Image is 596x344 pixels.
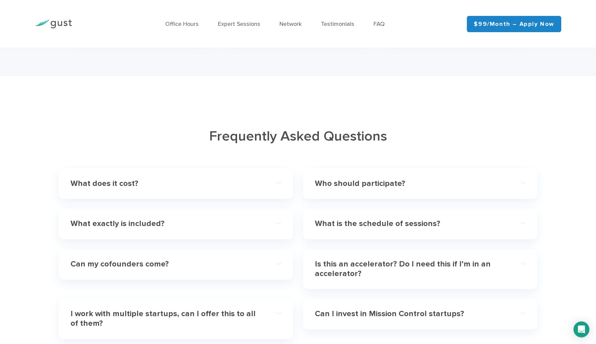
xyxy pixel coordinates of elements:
[573,321,589,337] div: Open Intercom Messenger
[315,219,504,229] h4: What is the schedule of sessions?
[71,179,260,189] h4: What does it cost?
[315,259,504,279] h4: Is this an accelerator? Do I need this if I’m in an accelerator?
[315,309,504,319] h4: Can I invest in Mission Control startups?
[315,179,504,189] h4: Who should participate?
[467,16,561,32] a: $99/month – Apply Now
[321,21,354,28] a: Testimonials
[165,21,199,28] a: Office Hours
[35,20,72,29] img: Gust Logo
[71,309,260,328] h4: I work with multiple startups, can I offer this to all of them?
[218,21,260,28] a: Expert Sessions
[71,259,260,269] h4: Can my cofounders come?
[71,219,260,229] h4: What exactly is included?
[279,21,302,28] a: Network
[373,21,385,28] a: FAQ
[59,127,537,146] h2: Frequently Asked Questions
